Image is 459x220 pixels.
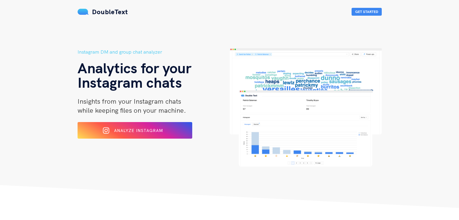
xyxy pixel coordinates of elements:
img: mS3x8y1f88AAAAABJRU5ErkJggg== [78,9,89,15]
a: Analyze Instagram [78,130,192,135]
span: Analytics for your [78,59,191,77]
a: DoubleText [78,8,128,16]
button: Get Started [352,8,382,16]
span: Analyze Instagram [114,128,163,133]
span: Instagram chats [78,73,182,91]
img: hero [230,48,382,167]
span: DoubleText [92,8,128,16]
span: Insights from your Instagram chats [78,97,181,105]
h5: Instagram DM and group chat analyzer [78,48,230,56]
button: Analyze Instagram [78,122,192,139]
span: while keeping files on your machine. [78,106,186,115]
